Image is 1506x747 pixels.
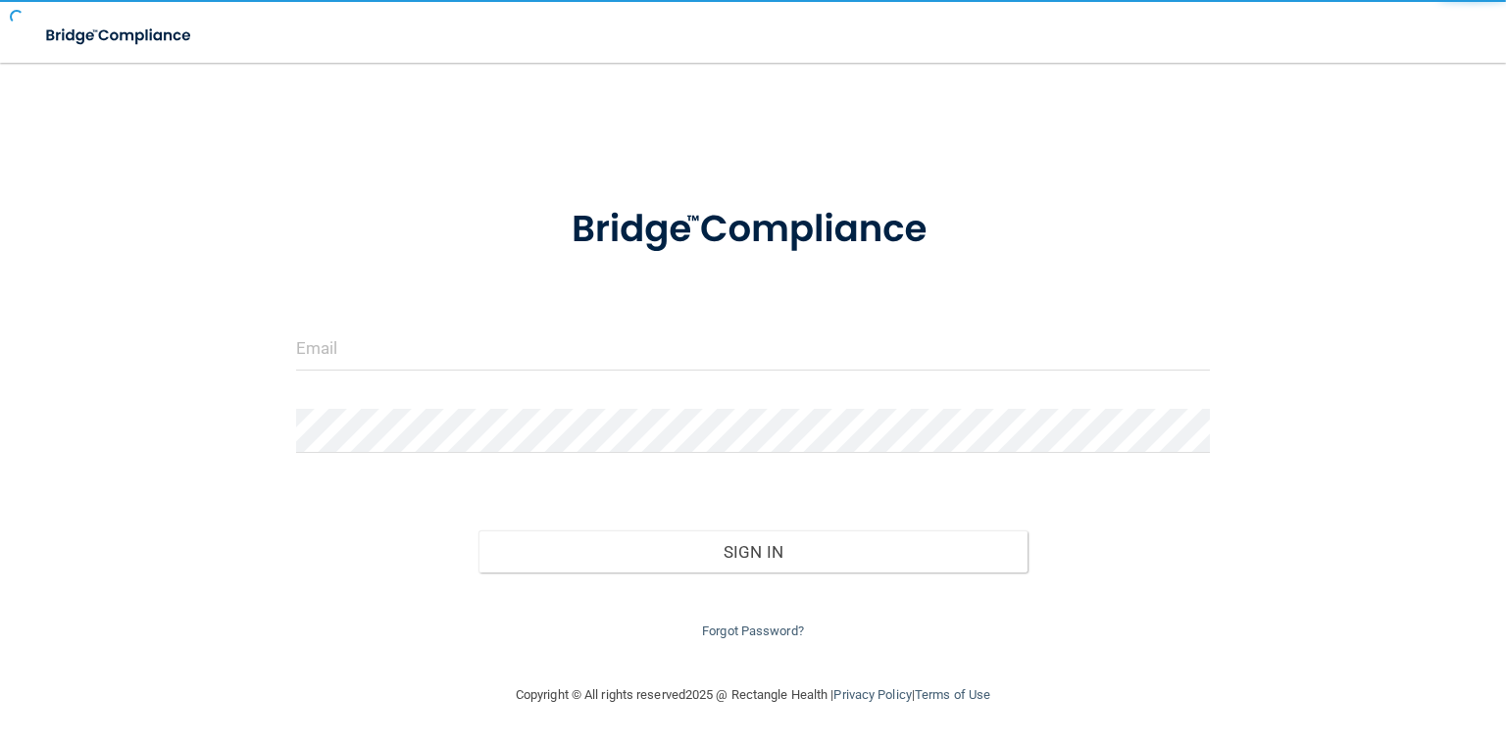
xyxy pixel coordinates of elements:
[296,326,1210,371] input: Email
[833,687,911,702] a: Privacy Policy
[395,664,1111,726] div: Copyright © All rights reserved 2025 @ Rectangle Health | |
[915,687,990,702] a: Terms of Use
[29,16,210,56] img: bridge_compliance_login_screen.278c3ca4.svg
[478,530,1027,573] button: Sign In
[532,180,975,279] img: bridge_compliance_login_screen.278c3ca4.svg
[702,623,804,638] a: Forgot Password?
